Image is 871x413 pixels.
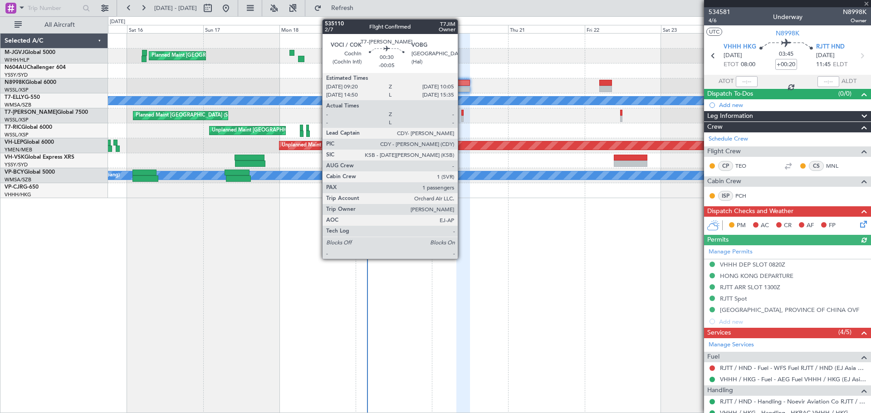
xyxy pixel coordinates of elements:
[833,60,847,69] span: ELDT
[707,146,741,157] span: Flight Crew
[152,49,258,63] div: Planned Maint [GEOGRAPHIC_DATA] (Seletar)
[5,155,24,160] span: VH-VSK
[838,89,851,98] span: (0/0)
[816,51,835,60] span: [DATE]
[356,25,432,33] div: Tue 19
[724,60,739,69] span: ETOT
[136,109,242,122] div: Planned Maint [GEOGRAPHIC_DATA] (Seletar)
[5,185,39,190] a: VP-CJRG-650
[5,110,88,115] a: T7-[PERSON_NAME]Global 7500
[707,89,753,99] span: Dispatch To-Dos
[784,221,792,230] span: CR
[5,140,23,145] span: VH-LEP
[154,4,197,12] span: [DATE] - [DATE]
[735,162,756,170] a: TEO
[707,111,753,121] span: Leg Information
[724,51,742,60] span: [DATE]
[709,17,730,24] span: 4/6
[5,191,31,198] a: VHHH/HKG
[724,43,756,52] span: VHHH HKG
[5,110,57,115] span: T7-[PERSON_NAME]
[28,1,80,15] input: Trip Number
[10,18,98,32] button: All Aircraft
[508,25,584,33] div: Thu 21
[432,25,508,33] div: Wed 20
[5,185,23,190] span: VP-CJR
[5,155,74,160] a: VH-VSKGlobal Express XRS
[5,95,40,100] a: T7-ELLYG-550
[718,191,733,201] div: ISP
[212,124,325,137] div: Unplanned Maint [GEOGRAPHIC_DATA] (Seletar)
[5,65,66,70] a: N604AUChallenger 604
[843,17,866,24] span: Owner
[5,125,52,130] a: T7-RICGlobal 6000
[838,327,851,337] span: (4/5)
[709,7,730,17] span: 534581
[279,25,356,33] div: Mon 18
[585,25,661,33] div: Fri 22
[707,206,793,217] span: Dispatch Checks and Weather
[5,170,24,175] span: VP-BCY
[807,221,814,230] span: AF
[773,12,802,22] div: Underway
[761,221,769,230] span: AC
[720,375,866,383] a: VHHH / HKG - Fuel - AEG Fuel VHHH / HKG (EJ Asia Only)
[5,131,29,138] a: WSSL/XSP
[5,87,29,93] a: WSSL/XSP
[5,161,28,168] a: YSSY/SYD
[843,7,866,17] span: N8998K
[741,60,755,69] span: 08:00
[5,57,29,63] a: WIHH/HLP
[282,139,394,152] div: Unplanned Maint Wichita (Wichita Mid-continent)
[707,352,719,362] span: Fuel
[5,117,29,123] a: WSSL/XSP
[5,146,32,153] a: YMEN/MEB
[779,50,793,59] span: 03:45
[5,50,24,55] span: M-JGVJ
[310,1,364,15] button: Refresh
[203,25,279,33] div: Sun 17
[5,80,56,85] a: N8998KGlobal 6000
[5,95,24,100] span: T7-ELLY
[323,5,362,11] span: Refresh
[737,221,746,230] span: PM
[5,50,55,55] a: M-JGVJGlobal 5000
[776,29,799,38] span: N8998K
[809,161,824,171] div: CS
[719,77,734,86] span: ATOT
[826,162,847,170] a: MNL
[720,364,866,372] a: RJTT / HND - Fuel - WFS Fuel RJTT / HND (EJ Asia Only)
[5,80,25,85] span: N8998K
[5,176,31,183] a: WMSA/SZB
[718,161,733,171] div: CP
[816,60,831,69] span: 11:45
[709,340,754,350] a: Manage Services
[709,135,748,144] a: Schedule Crew
[5,140,54,145] a: VH-LEPGlobal 6000
[707,328,731,338] span: Services
[127,25,203,33] div: Sat 16
[829,221,836,230] span: FP
[842,77,856,86] span: ALDT
[661,25,737,33] div: Sat 23
[5,65,27,70] span: N604AU
[5,72,28,78] a: YSSY/SYD
[5,170,55,175] a: VP-BCYGlobal 5000
[24,22,96,28] span: All Aircraft
[5,102,31,108] a: WMSA/SZB
[735,192,756,200] a: PCH
[706,28,722,36] button: UTC
[720,398,866,405] a: RJTT / HND - Handling - Noevir Aviation Co RJTT / HND
[110,18,125,26] div: [DATE]
[719,101,866,109] div: Add new
[816,43,845,52] span: RJTT HND
[707,122,723,132] span: Crew
[5,125,21,130] span: T7-RIC
[707,176,741,187] span: Cabin Crew
[707,385,733,396] span: Handling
